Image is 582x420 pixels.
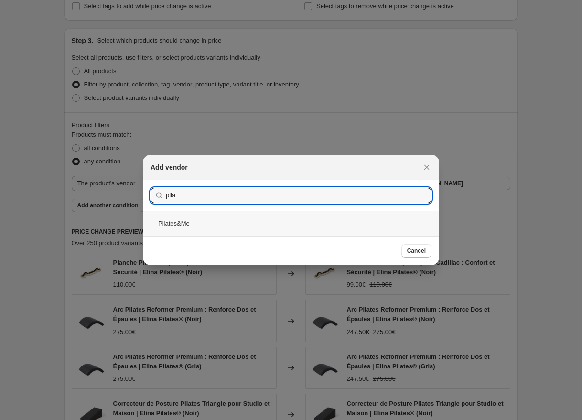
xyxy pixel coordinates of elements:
input: Search vendors [166,188,431,203]
div: Pilates&Me [143,211,439,236]
button: Close [420,161,433,174]
button: Cancel [401,244,431,258]
h2: Add vendor [151,162,188,172]
span: Cancel [407,247,426,255]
